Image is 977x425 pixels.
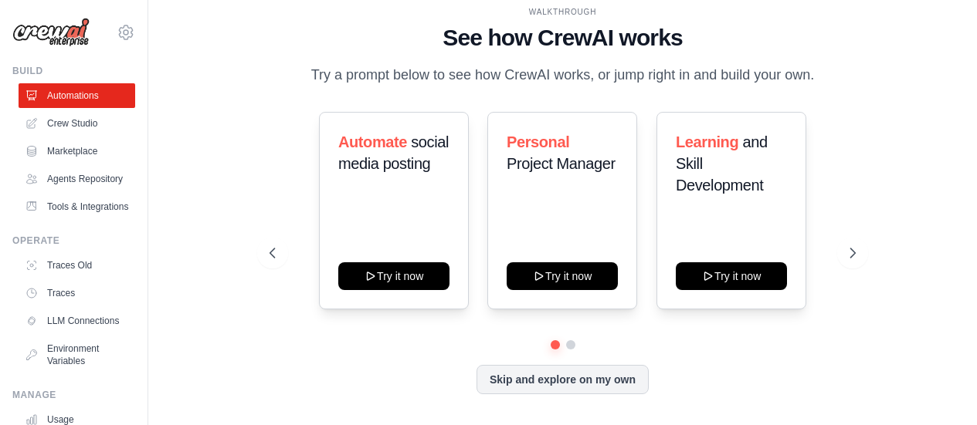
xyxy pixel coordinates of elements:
[12,234,135,247] div: Operate
[676,133,768,194] span: and Skill Development
[19,281,135,305] a: Traces
[304,64,823,86] p: Try a prompt below to see how CrewAI works, or jump right in and build your own.
[507,133,569,150] span: Personal
[19,194,135,219] a: Tools & Integrations
[19,111,135,136] a: Crew Studio
[338,262,449,290] button: Try it now
[19,139,135,164] a: Marketplace
[507,155,616,172] span: Project Manager
[19,83,135,108] a: Automations
[19,167,135,191] a: Agents Repository
[676,262,787,290] button: Try it now
[338,133,449,172] span: social media posting
[270,24,856,52] h1: See how CrewAI works
[676,133,738,150] span: Learning
[12,65,135,77] div: Build
[19,336,135,373] a: Environment Variables
[507,262,618,290] button: Try it now
[338,133,407,150] span: Automate
[19,309,135,333] a: LLM Connections
[12,389,135,401] div: Manage
[477,365,649,394] button: Skip and explore on my own
[270,6,856,18] div: WALKTHROUGH
[12,18,90,47] img: Logo
[19,253,135,278] a: Traces Old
